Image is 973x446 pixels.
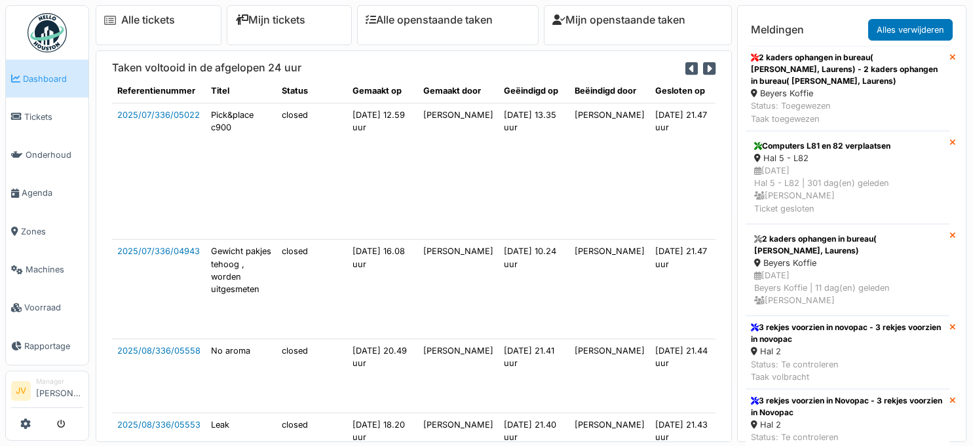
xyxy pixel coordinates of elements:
[6,136,88,174] a: Onderhoud
[366,14,493,26] a: Alle openstaande taken
[754,257,941,269] div: Beyers Koffie
[754,140,941,152] div: Computers L81 en 82 verplaatsen
[6,212,88,250] a: Zones
[277,103,347,240] td: closed
[112,79,206,103] th: Referentienummer
[206,240,277,339] td: Gewicht pakjes tehoog , worden uitgesmeten
[569,79,650,103] th: Beëindigd door
[6,98,88,136] a: Tickets
[499,103,569,240] td: [DATE] 13.35 uur
[117,346,200,356] a: 2025/08/336/05558
[36,377,83,386] div: Manager
[21,225,83,238] span: Zones
[754,152,941,164] div: Hal 5 - L82
[650,79,721,103] th: Gesloten op
[746,316,949,389] a: 3 rekjes voorzien in novopac - 3 rekjes voorzien in novopac Hal 2 Status: Te controlerenTaak volb...
[751,395,944,418] div: 3 rekjes voorzien in Novopac - 3 rekjes voorzien in Novopac
[206,103,277,240] td: Pick&place c900
[277,79,347,103] th: Status
[24,340,83,352] span: Rapportage
[751,24,804,36] h6: Meldingen
[418,79,499,103] th: Gemaakt door
[11,377,83,408] a: JV Manager[PERSON_NAME]
[235,14,305,26] a: Mijn tickets
[751,100,944,124] div: Status: Toegewezen Taak toegewezen
[347,339,418,413] td: [DATE] 20.49 uur
[6,174,88,212] a: Agenda
[569,103,650,240] td: [PERSON_NAME]
[6,60,88,98] a: Dashboard
[650,103,721,240] td: [DATE] 21.47 uur
[650,240,721,339] td: [DATE] 21.47 uur
[347,240,418,339] td: [DATE] 16.08 uur
[751,358,944,383] div: Status: Te controleren Taak volbracht
[754,269,941,307] div: [DATE] Beyers Koffie | 11 dag(en) geleden [PERSON_NAME]
[418,339,499,413] td: [PERSON_NAME]
[746,224,949,316] a: 2 kaders ophangen in bureau( [PERSON_NAME], Laurens) Beyers Koffie [DATE]Beyers Koffie | 11 dag(e...
[121,14,175,26] a: Alle tickets
[6,289,88,327] a: Voorraad
[206,79,277,103] th: Titel
[26,263,83,276] span: Machines
[552,14,685,26] a: Mijn openstaande taken
[117,246,200,256] a: 2025/07/336/04943
[499,339,569,413] td: [DATE] 21.41 uur
[751,322,944,345] div: 3 rekjes voorzien in novopac - 3 rekjes voorzien in novopac
[117,110,200,120] a: 2025/07/336/05022
[22,187,83,199] span: Agenda
[206,339,277,413] td: No aroma
[277,240,347,339] td: closed
[569,240,650,339] td: [PERSON_NAME]
[746,131,949,224] a: Computers L81 en 82 verplaatsen Hal 5 - L82 [DATE]Hal 5 - L82 | 301 dag(en) geleden [PERSON_NAME]...
[11,381,31,401] li: JV
[277,339,347,413] td: closed
[754,233,941,257] div: 2 kaders ophangen in bureau( [PERSON_NAME], Laurens)
[751,87,944,100] div: Beyers Koffie
[418,240,499,339] td: [PERSON_NAME]
[6,250,88,288] a: Machines
[36,377,83,405] li: [PERSON_NAME]
[650,339,721,413] td: [DATE] 21.44 uur
[499,79,569,103] th: Geëindigd op
[24,301,83,314] span: Voorraad
[868,19,953,41] a: Alles verwijderen
[418,103,499,240] td: [PERSON_NAME]
[754,164,941,215] div: [DATE] Hal 5 - L82 | 301 dag(en) geleden [PERSON_NAME] Ticket gesloten
[751,345,944,358] div: Hal 2
[23,73,83,85] span: Dashboard
[347,79,418,103] th: Gemaakt op
[117,420,200,430] a: 2025/08/336/05553
[746,46,949,131] a: 2 kaders ophangen in bureau( [PERSON_NAME], Laurens) - 2 kaders ophangen in bureau( [PERSON_NAME]...
[26,149,83,161] span: Onderhoud
[24,111,83,123] span: Tickets
[751,418,944,431] div: Hal 2
[28,13,67,52] img: Badge_color-CXgf-gQk.svg
[751,52,944,87] div: 2 kaders ophangen in bureau( [PERSON_NAME], Laurens) - 2 kaders ophangen in bureau( [PERSON_NAME]...
[499,240,569,339] td: [DATE] 10.24 uur
[6,327,88,365] a: Rapportage
[569,339,650,413] td: [PERSON_NAME]
[347,103,418,240] td: [DATE] 12.59 uur
[112,62,301,74] h6: Taken voltooid in de afgelopen 24 uur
